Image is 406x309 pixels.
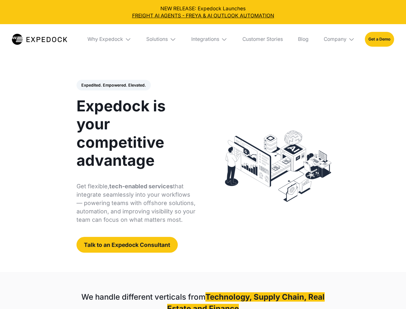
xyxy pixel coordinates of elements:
div: Solutions [146,36,168,42]
div: Integrations [191,36,219,42]
a: FREIGHT AI AGENTS - FREYA & AI OUTLOOK AUTOMATION [5,12,401,19]
strong: tech-enabled services [109,183,173,190]
a: Talk to an Expedock Consultant [77,237,178,253]
div: Integrations [186,24,232,54]
div: Company [324,36,347,42]
div: Company [319,24,360,54]
div: Why Expedock [82,24,136,54]
div: NEW RELEASE: Expedock Launches [5,5,401,19]
div: Why Expedock [87,36,123,42]
p: Get flexible, that integrate seamlessly into your workflows — powering teams with offshore soluti... [77,182,196,224]
div: Solutions [141,24,181,54]
strong: We handle different verticals from [81,292,205,302]
a: Get a Demo [365,32,394,46]
a: Blog [293,24,313,54]
h1: Expedock is your competitive advantage [77,97,196,169]
iframe: Chat Widget [374,278,406,309]
a: Customer Stories [237,24,288,54]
